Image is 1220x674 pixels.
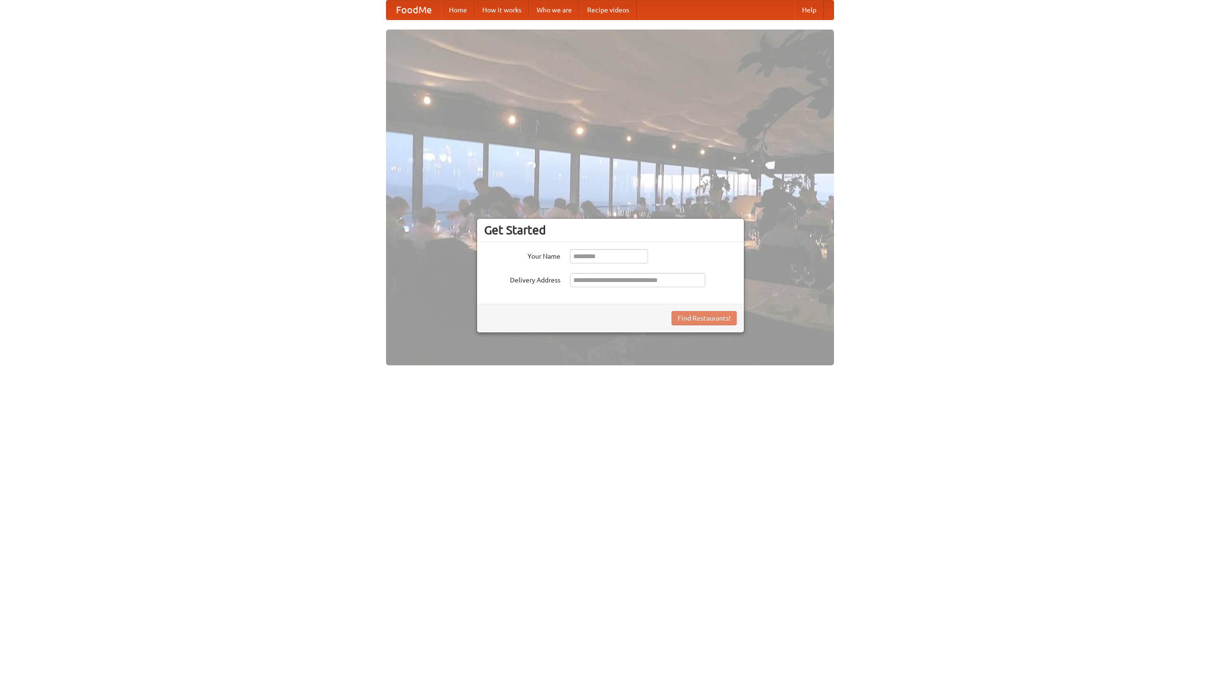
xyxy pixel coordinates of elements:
button: Find Restaurants! [671,311,737,325]
label: Delivery Address [484,273,560,285]
a: Help [794,0,824,20]
a: FoodMe [386,0,441,20]
a: Recipe videos [579,0,637,20]
a: Who we are [529,0,579,20]
a: How it works [475,0,529,20]
label: Your Name [484,249,560,261]
h3: Get Started [484,223,737,237]
a: Home [441,0,475,20]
